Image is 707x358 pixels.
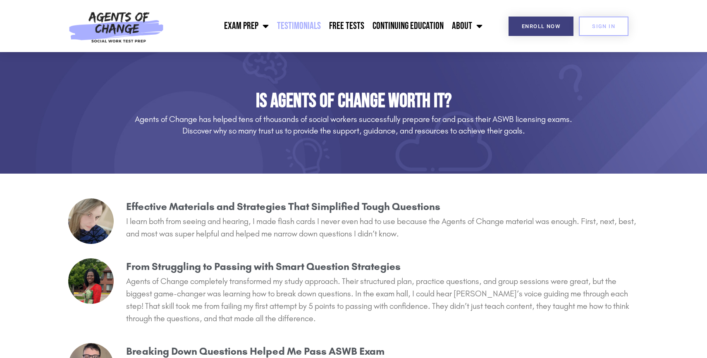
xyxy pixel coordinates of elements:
[522,24,560,29] span: Enroll Now
[579,17,628,36] a: SIGN IN
[368,16,448,36] a: Continuing Education
[220,16,273,36] a: Exam Prep
[273,16,325,36] a: Testimonials
[122,89,585,113] h1: Is Agents of Change Worth It?
[126,215,639,240] p: I learn both from seeing and hearing, I made flash cards I never even had to use because the Agen...
[126,275,639,325] p: Agents of Change completely transformed my study approach. Their structured plan, practice questi...
[126,258,639,275] h3: From Struggling to Passing with Smart Question Strategies
[122,113,585,136] h3: Agents of Change has helped tens of thousands of social workers successfully prepare for and pass...
[448,16,487,36] a: About
[592,24,615,29] span: SIGN IN
[168,16,487,36] nav: Menu
[126,198,639,215] h3: Effective Materials and Strategies That Simplified Tough Questions
[325,16,368,36] a: Free Tests
[509,17,573,36] a: Enroll Now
